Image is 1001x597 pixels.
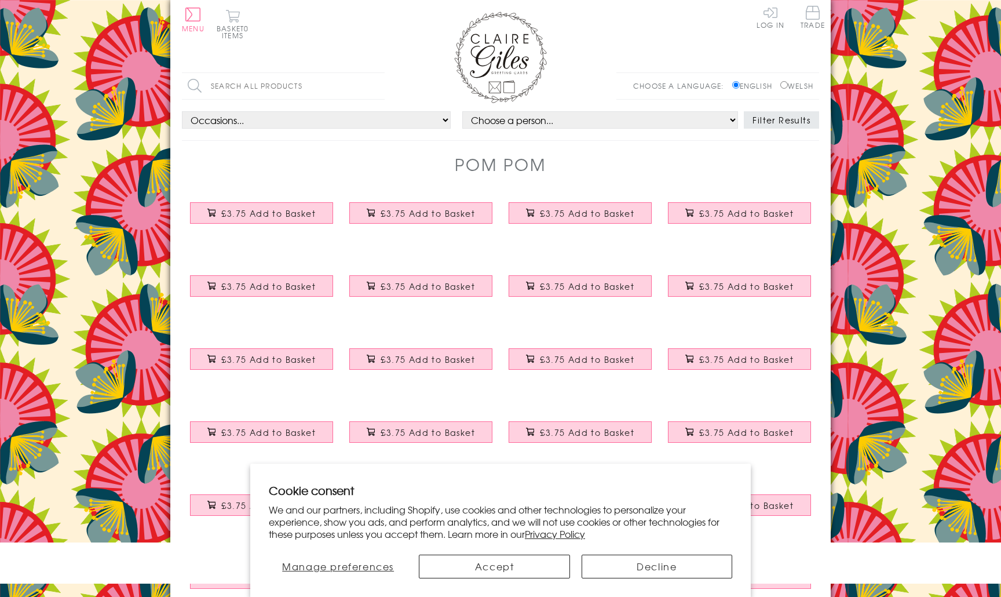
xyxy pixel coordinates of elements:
span: Manage preferences [282,559,394,573]
a: Good Luck Card, Pencil case, First Day of School, Embellished with pompoms £3.75 Add to Basket [500,340,660,389]
button: £3.75 Add to Basket [668,275,812,297]
input: Search all products [182,73,385,99]
a: First Holy Communion Card, Blue Flowers, Embellished with pompoms £3.75 Add to Basket [500,267,660,316]
a: Everyday Card, Trapical Leaves, Happy Birthday , Embellished with pompoms £3.75 Add to Basket [341,194,500,243]
a: Good Luck in your Finals Card, Dots, Embellished with pompoms £3.75 Add to Basket [500,413,660,463]
span: £3.75 Add to Basket [381,281,475,292]
a: Good Luck in Nationals Card, Dots, Embellished with pompoms £3.75 Add to Basket [341,413,500,463]
button: £3.75 Add to Basket [349,202,493,224]
span: £3.75 Add to Basket [381,208,475,219]
span: £3.75 Add to Basket [699,354,794,365]
span: Trade [801,6,825,28]
span: £3.75 Add to Basket [221,500,316,511]
a: Congratulations National Exam Results Card, Star, Embellished with pompoms £3.75 Add to Basket [660,413,819,463]
label: Welsh [780,81,813,91]
a: Wedding Card, Pop! You're Engaged Best News, Embellished with colourful pompoms £3.75 Add to Basket [341,340,500,389]
a: Birthday Card, Dotty Circle, Happy Birthday, Nephew, Embellished with pompoms £3.75 Add to Basket [660,194,819,243]
span: £3.75 Add to Basket [540,354,634,365]
button: £3.75 Add to Basket [668,421,812,443]
a: Everyday Card, Cat with Balloons, Purrr-fect Birthday, Embellished with pompoms £3.75 Add to Basket [182,194,341,243]
button: £3.75 Add to Basket [190,421,334,443]
span: £3.75 Add to Basket [221,281,316,292]
button: Basket0 items [217,9,249,39]
span: £3.75 Add to Basket [381,354,475,365]
a: First Holy Communion Card, Pink Flowers, Embellished with pompoms £3.75 Add to Basket [660,267,819,316]
button: £3.75 Add to Basket [509,348,652,370]
button: £3.75 Add to Basket [509,421,652,443]
a: Privacy Policy [525,527,585,541]
button: Manage preferences [269,555,407,578]
button: £3.75 Add to Basket [190,202,334,224]
input: Search [373,73,385,99]
button: £3.75 Add to Basket [349,348,493,370]
span: £3.75 Add to Basket [221,354,316,365]
span: Menu [182,23,204,34]
a: Log In [757,6,784,28]
button: Menu [182,8,204,32]
a: Trade [801,6,825,31]
button: £3.75 Add to Basket [349,275,493,297]
span: £3.75 Add to Basket [540,208,634,219]
button: £3.75 Add to Basket [190,494,334,516]
button: Filter Results [744,111,819,129]
button: £3.75 Add to Basket [349,421,493,443]
h2: Cookie consent [269,482,732,498]
a: Wedding Card, Flowers, Congratulations, Embellished with colourful pompoms £3.75 Add to Basket [182,340,341,389]
span: £3.75 Add to Basket [540,427,634,438]
button: £3.75 Add to Basket [509,202,652,224]
a: Christening Baptism Card, Cross and Dove, with love, Embellished with pompoms £3.75 Add to Basket [341,267,500,316]
button: £3.75 Add to Basket [509,275,652,297]
button: Decline [582,555,732,578]
span: £3.75 Add to Basket [381,427,475,438]
span: £3.75 Add to Basket [221,208,316,219]
label: English [732,81,778,91]
a: Sympathy Card, Sorry, Thinking of you, Embellished with pompoms £3.75 Add to Basket [182,267,341,316]
p: We and our partners, including Shopify, use cookies and other technologies to personalize your ex... [269,504,732,540]
input: English [732,81,740,89]
span: £3.75 Add to Basket [699,281,794,292]
button: £3.75 Add to Basket [190,275,334,297]
span: £3.75 Add to Basket [699,427,794,438]
a: A Level Good Luck Card, Dotty Circle, Embellished with pompoms £3.75 Add to Basket [182,413,341,463]
img: Claire Giles Greetings Cards [454,12,547,103]
a: Exam Good Luck Card, Stars, Embellished with pompoms £3.75 Add to Basket [660,340,819,389]
span: £3.75 Add to Basket [699,208,794,219]
span: £3.75 Add to Basket [221,427,316,438]
button: Accept [419,555,569,578]
h1: Pom Pom [455,152,546,176]
a: Thank you Teacher Card, School, Embellished with pompoms £3.75 Add to Basket [182,486,341,536]
input: Welsh [780,81,788,89]
button: £3.75 Add to Basket [668,348,812,370]
button: £3.75 Add to Basket [190,348,334,370]
span: 0 items [222,23,249,41]
p: Choose a language: [633,81,730,91]
span: £3.75 Add to Basket [540,281,634,292]
button: £3.75 Add to Basket [668,202,812,224]
a: Birthday Card, Flowers, Granddaughter, Happy Birthday, Embellished with pompoms £3.75 Add to Basket [500,194,660,243]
